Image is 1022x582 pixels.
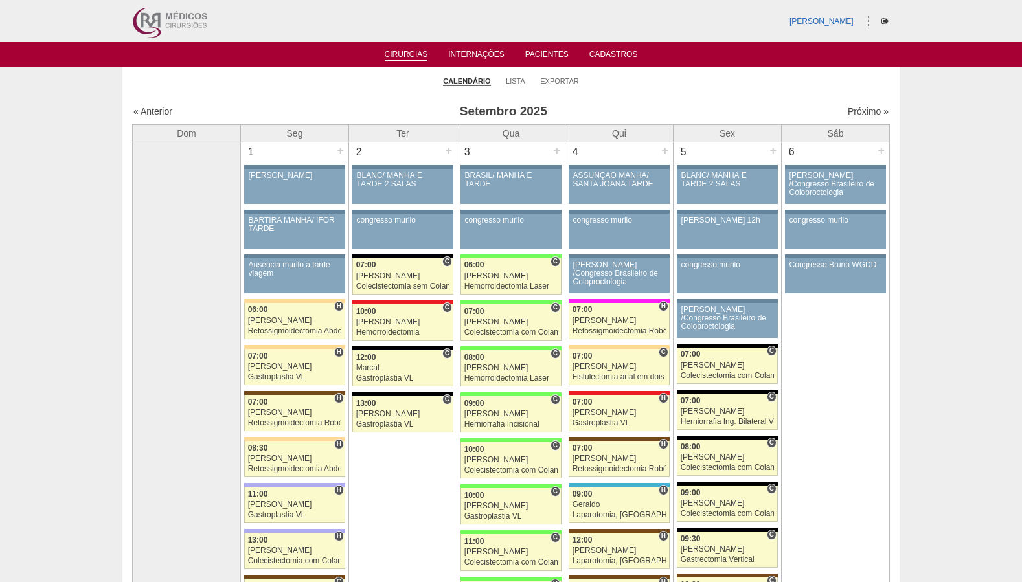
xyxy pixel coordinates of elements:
[248,305,268,314] span: 06:00
[767,392,777,402] span: Consultório
[551,142,562,159] div: +
[573,500,666,509] div: Geraldo
[464,537,484,546] span: 11:00
[573,409,666,417] div: [PERSON_NAME]
[244,529,345,533] div: Key: Christóvão da Gama
[133,124,241,142] th: Dom
[464,410,558,418] div: [PERSON_NAME]
[573,511,666,519] div: Laparotomia, [GEOGRAPHIC_DATA], Drenagem, Bridas VL
[244,441,345,477] a: H 08:30 [PERSON_NAME] Retossigmoidectomia Abdominal VL
[460,392,562,396] div: Key: Brasil
[357,216,449,225] div: congresso murilo
[573,352,593,361] span: 07:00
[244,210,345,214] div: Key: Aviso
[464,420,558,429] div: Herniorrafia Incisional
[464,272,558,280] div: [PERSON_NAME]
[569,533,670,569] a: H 12:00 [PERSON_NAME] Laparotomia, [GEOGRAPHIC_DATA], Drenagem, Bridas
[460,169,562,204] a: BRASIL/ MANHÃ E TARDE
[352,210,453,214] div: Key: Aviso
[464,374,558,383] div: Hemorroidectomia Laser
[573,363,666,371] div: [PERSON_NAME]
[442,394,452,405] span: Consultório
[677,482,778,486] div: Key: Blanc
[443,76,490,86] a: Calendário
[569,391,670,395] div: Key: Assunção
[681,361,775,370] div: [PERSON_NAME]
[569,303,670,339] a: H 07:00 [PERSON_NAME] Retossigmoidectomia Robótica
[248,443,268,453] span: 08:30
[677,169,778,204] a: BLANC/ MANHÃ E TARDE 2 SALAS
[785,169,886,204] a: [PERSON_NAME] /Congresso Brasileiro de Coloproctologia
[677,214,778,249] a: [PERSON_NAME] 12h
[789,216,882,225] div: congresso murilo
[464,364,558,372] div: [PERSON_NAME]
[356,260,376,269] span: 07:00
[681,350,701,359] span: 07:00
[334,439,344,449] span: Hospital
[677,528,778,532] div: Key: Blanc
[460,484,562,488] div: Key: Brasil
[442,348,452,359] span: Consultório
[569,165,670,169] div: Key: Aviso
[460,530,562,534] div: Key: Brasil
[785,254,886,258] div: Key: Aviso
[352,169,453,204] a: BLANC/ MANHÃ E TARDE 2 SALAS
[334,347,344,357] span: Hospital
[681,418,775,426] div: Herniorrafia Ing. Bilateral VL
[573,489,593,498] span: 09:00
[460,350,562,386] a: C 08:00 [PERSON_NAME] Hemorroidectomia Laser
[464,491,484,500] span: 10:00
[248,363,342,371] div: [PERSON_NAME]
[356,364,450,372] div: Marcal
[767,142,778,159] div: +
[569,395,670,431] a: H 07:00 [PERSON_NAME] Gastroplastia VL
[569,487,670,523] a: H 09:00 Geraldo Laparotomia, [GEOGRAPHIC_DATA], Drenagem, Bridas VL
[442,256,452,267] span: Consultório
[356,282,450,291] div: Colecistectomia sem Colangiografia VL
[464,318,558,326] div: [PERSON_NAME]
[460,534,562,570] a: C 11:00 [PERSON_NAME] Colecistectomia com Colangiografia VL
[244,483,345,487] div: Key: Christóvão da Gama
[569,254,670,258] div: Key: Aviso
[248,419,342,427] div: Retossigmoidectomia Robótica
[357,172,449,188] div: BLANC/ MANHÃ E TARDE 2 SALAS
[767,346,777,356] span: Consultório
[573,261,666,287] div: [PERSON_NAME] /Congresso Brasileiro de Coloproctologia
[460,258,562,295] a: C 06:00 [PERSON_NAME] Hemorroidectomia Laser
[352,300,453,304] div: Key: Assunção
[464,328,558,337] div: Colecistectomia com Colangiografia VL
[385,50,428,61] a: Cirurgias
[789,261,882,269] div: Congresso Bruno WGDD
[848,106,889,117] a: Próximo »
[248,454,342,463] div: [PERSON_NAME]
[677,440,778,476] a: C 08:00 [PERSON_NAME] Colecistectomia com Colangiografia VL
[573,454,666,463] div: [PERSON_NAME]
[681,499,775,508] div: [PERSON_NAME]
[244,575,345,579] div: Key: Santa Joana
[248,373,342,381] div: Gastroplastia VL
[248,397,268,407] span: 07:00
[248,511,342,519] div: Gastroplastia VL
[244,533,345,569] a: H 13:00 [PERSON_NAME] Colecistectomia com Colangiografia VL
[677,348,778,384] a: C 07:00 [PERSON_NAME] Colecistectomia com Colangiografia VL
[659,347,668,357] span: Consultório
[460,438,562,442] div: Key: Brasil
[352,258,453,295] a: C 07:00 [PERSON_NAME] Colecistectomia sem Colangiografia VL
[349,124,457,142] th: Ter
[460,346,562,350] div: Key: Brasil
[248,327,342,335] div: Retossigmoidectomia Abdominal VL
[244,487,345,523] a: H 11:00 [PERSON_NAME] Gastroplastia VL
[782,124,890,142] th: Sáb
[681,306,774,331] div: [PERSON_NAME] /Congresso Brasileiro de Coloproctologia
[241,142,261,162] div: 1
[244,165,345,169] div: Key: Aviso
[133,106,172,117] a: « Anterior
[356,328,450,337] div: Hemorroidectomia
[785,210,886,214] div: Key: Aviso
[569,349,670,385] a: C 07:00 [PERSON_NAME] Fistulectomia anal em dois tempos
[573,327,666,335] div: Retossigmoidectomia Robótica
[569,575,670,579] div: Key: Santa Joana
[464,307,484,316] span: 07:00
[464,466,558,475] div: Colecistectomia com Colangiografia VL
[573,172,666,188] div: ASSUNÇÃO MANHÃ/ SANTA JOANA TARDE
